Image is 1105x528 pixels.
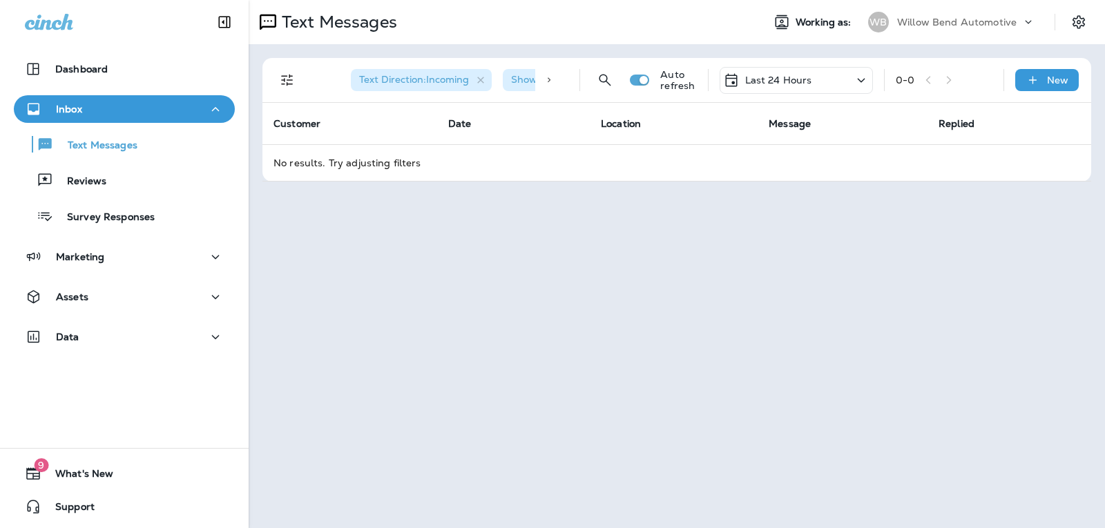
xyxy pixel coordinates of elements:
[55,63,108,75] p: Dashboard
[796,17,854,28] span: Working as:
[56,251,104,262] p: Marketing
[14,323,235,351] button: Data
[14,493,235,520] button: Support
[896,75,914,86] div: 0 - 0
[1047,75,1068,86] p: New
[503,69,700,91] div: Show Start/Stop/Unsubscribe:true
[273,66,301,94] button: Filters
[939,117,974,130] span: Replied
[53,211,155,224] p: Survey Responses
[276,12,397,32] p: Text Messages
[14,243,235,271] button: Marketing
[897,17,1017,28] p: Willow Bend Automotive
[54,139,137,153] p: Text Messages
[601,117,641,130] span: Location
[14,202,235,231] button: Survey Responses
[1066,10,1091,35] button: Settings
[56,104,82,115] p: Inbox
[359,73,469,86] span: Text Direction : Incoming
[14,283,235,311] button: Assets
[56,331,79,342] p: Data
[41,468,113,485] span: What's New
[591,66,619,94] button: Search Messages
[448,117,472,130] span: Date
[56,291,88,302] p: Assets
[14,130,235,159] button: Text Messages
[511,73,678,86] span: Show Start/Stop/Unsubscribe : true
[745,75,812,86] p: Last 24 Hours
[205,8,244,36] button: Collapse Sidebar
[351,69,492,91] div: Text Direction:Incoming
[868,12,889,32] div: WB
[14,95,235,123] button: Inbox
[660,69,696,91] p: Auto refresh
[14,166,235,195] button: Reviews
[14,460,235,487] button: 9What's New
[41,501,95,518] span: Support
[273,117,320,130] span: Customer
[769,117,811,130] span: Message
[262,144,1091,181] td: No results. Try adjusting filters
[34,458,48,472] span: 9
[53,175,106,188] p: Reviews
[14,55,235,83] button: Dashboard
